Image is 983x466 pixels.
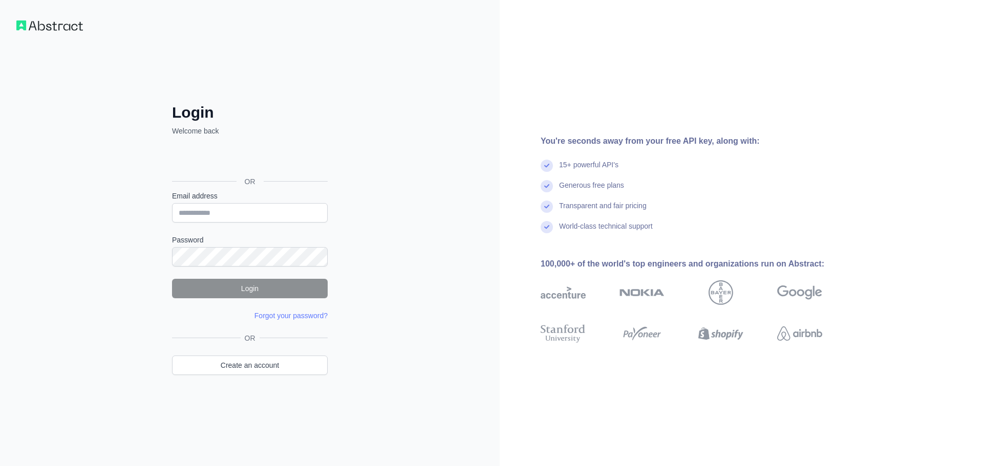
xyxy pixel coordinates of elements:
a: Create an account [172,356,328,375]
img: accenture [541,280,586,305]
img: Workflow [16,20,83,31]
div: 15+ powerful API's [559,160,618,180]
img: check mark [541,221,553,233]
div: Generous free plans [559,180,624,201]
img: check mark [541,201,553,213]
p: Welcome back [172,126,328,136]
label: Email address [172,191,328,201]
img: shopify [698,322,743,345]
div: You're seconds away from your free API key, along with: [541,135,855,147]
img: nokia [619,280,665,305]
label: Password [172,235,328,245]
img: bayer [709,280,733,305]
iframe: Sign in with Google Button [167,147,331,170]
img: google [777,280,822,305]
a: Forgot your password? [254,312,328,320]
img: airbnb [777,322,822,345]
div: Transparent and fair pricing [559,201,647,221]
div: 100,000+ of the world's top engineers and organizations run on Abstract: [541,258,855,270]
span: OR [237,176,264,187]
span: OR [241,333,260,343]
div: World-class technical support [559,221,653,241]
button: Login [172,279,328,298]
img: stanford university [541,322,586,345]
img: check mark [541,180,553,192]
h2: Login [172,103,328,122]
img: check mark [541,160,553,172]
img: payoneer [619,322,665,345]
